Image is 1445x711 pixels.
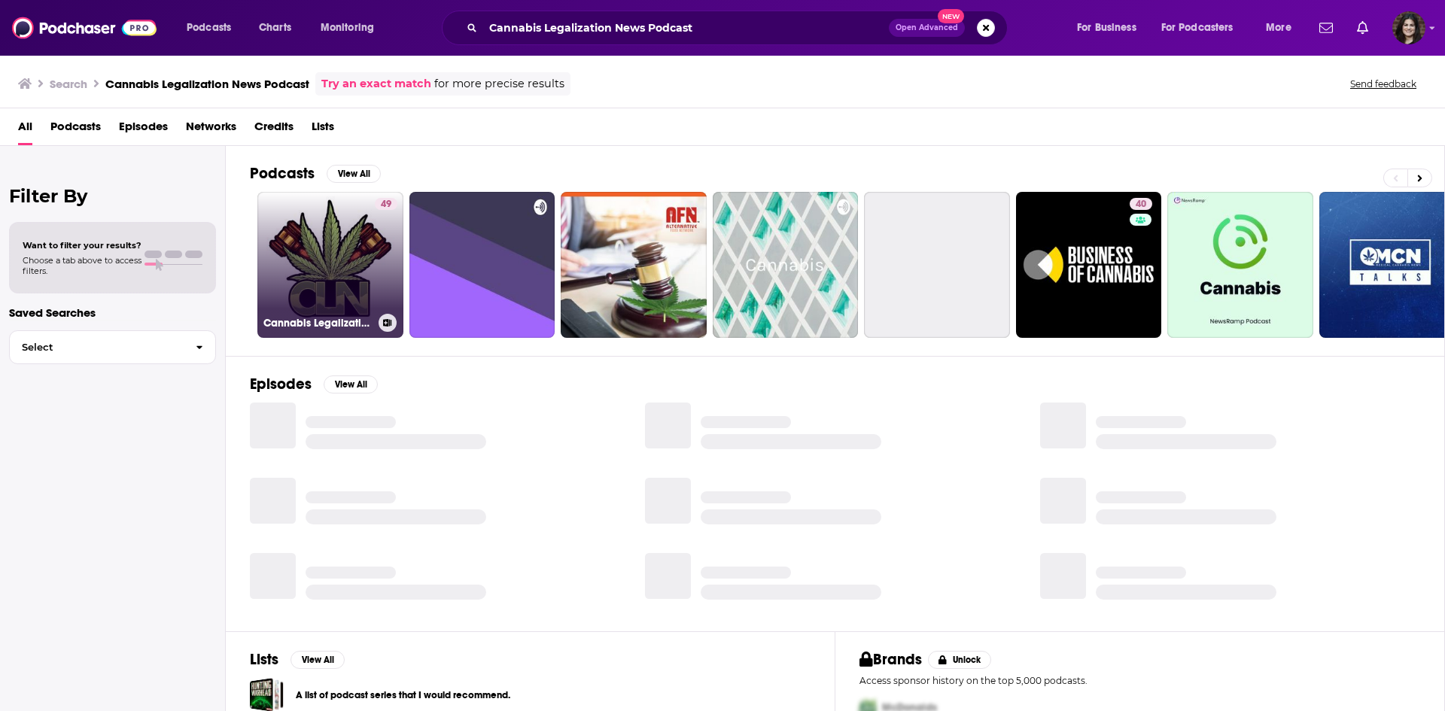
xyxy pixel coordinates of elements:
a: 49Cannabis Legalization News Podcast [257,192,403,338]
button: open menu [176,16,251,40]
span: Want to filter your results? [23,240,141,251]
button: Open AdvancedNew [889,19,965,37]
button: open menu [1066,16,1155,40]
img: Podchaser - Follow, Share and Rate Podcasts [12,14,157,42]
button: open menu [1255,16,1310,40]
a: Show notifications dropdown [1313,15,1339,41]
h2: Podcasts [250,164,315,183]
span: Open Advanced [896,24,958,32]
img: User Profile [1392,11,1425,44]
button: Unlock [928,651,992,669]
a: Charts [249,16,300,40]
h2: Filter By [9,185,216,207]
button: View All [291,651,345,669]
p: Access sponsor history on the top 5,000 podcasts. [859,675,1420,686]
a: Show notifications dropdown [1351,15,1374,41]
span: For Business [1077,17,1136,38]
h3: Cannabis Legalization News Podcast [263,317,373,330]
button: Select [9,330,216,364]
a: Lists [312,114,334,145]
span: Monitoring [321,17,374,38]
a: A list of podcast series that I would recommend. [296,687,510,703]
span: 49 [381,197,391,212]
span: Choose a tab above to access filters. [23,255,141,276]
span: Podcasts [187,17,231,38]
span: More [1266,17,1291,38]
span: for more precise results [434,75,564,93]
span: Logged in as amandavpr [1392,11,1425,44]
h3: Cannabis Legalization News Podcast [105,77,309,91]
a: Episodes [119,114,168,145]
a: Try an exact match [321,75,431,93]
a: PodcastsView All [250,164,381,183]
span: Select [10,342,184,352]
p: Saved Searches [9,305,216,320]
button: open menu [1151,16,1255,40]
span: 40 [1136,197,1146,212]
input: Search podcasts, credits, & more... [483,16,889,40]
button: Show profile menu [1392,11,1425,44]
span: Charts [259,17,291,38]
span: For Podcasters [1161,17,1234,38]
span: New [938,9,965,23]
h2: Brands [859,650,922,669]
h3: Search [50,77,87,91]
a: 40 [1130,198,1152,210]
a: 49 [375,198,397,210]
a: Credits [254,114,294,145]
h2: Episodes [250,375,312,393]
a: All [18,114,32,145]
button: View All [324,375,378,393]
button: Send feedback [1346,77,1421,90]
h2: Lists [250,650,278,669]
a: ListsView All [250,650,345,669]
div: Search podcasts, credits, & more... [456,11,1022,45]
a: Podcasts [50,114,101,145]
button: View All [327,165,381,183]
a: Networks [186,114,236,145]
button: open menu [310,16,394,40]
a: 40 [1016,192,1162,338]
a: EpisodesView All [250,375,378,393]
